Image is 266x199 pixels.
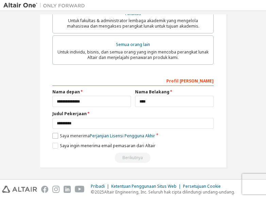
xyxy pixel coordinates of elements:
font: Nama depan [52,89,80,95]
font: Altair Engineering, Inc. Seluruh hak cipta dilindungi undang-undang. [104,189,235,195]
font: Ketentuan Penggunaan Situs Web [111,183,177,189]
img: instagram.svg [52,186,60,193]
font: Judul Pekerjaan [52,111,87,117]
div: Baca dan terima EULA untuk melanjutkan [52,153,214,163]
img: altair_logo.svg [2,186,37,193]
font: Fakultas [125,11,141,16]
font: Saya ingin menerima email pemasaran dari Altair [60,143,155,149]
font: Perjanjian Lisensi Pengguna Akhir [90,133,155,139]
font: Profil [PERSON_NAME] [166,78,214,84]
font: Pribadi [91,183,105,189]
font: Semua orang lain [116,42,150,47]
font: Saya menerima [60,133,90,139]
font: © [91,189,95,195]
img: Altair Satu [3,2,88,9]
img: facebook.svg [41,186,48,193]
font: Nama Belakang [135,89,169,95]
font: Untuk fakultas & administrator lembaga akademik yang mengelola mahasiswa dan mengakses perangkat ... [67,18,199,29]
font: Untuk individu, bisnis, dan semua orang yang ingin mencoba perangkat lunak Altair dan menjelajahi... [57,49,209,60]
font: Persetujuan Cookie [183,183,221,189]
img: linkedin.svg [64,186,71,193]
font: 2025 [95,189,104,195]
img: youtube.svg [75,186,85,193]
